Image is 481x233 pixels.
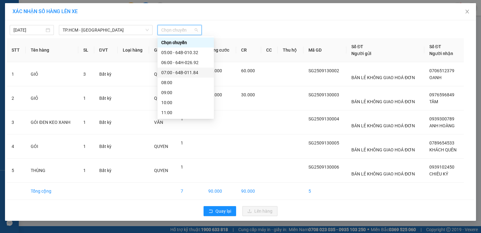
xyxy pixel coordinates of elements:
[351,75,415,80] span: BÁN LẺ KHÔNG GIAO HOÁ ĐƠN
[154,144,168,149] span: QUYEN
[261,38,278,62] th: CC
[161,99,210,106] div: 10:00
[204,206,236,216] button: rollbackQuay lại
[94,159,118,183] td: Bất kỳ
[429,147,457,152] span: KHÁCH QUÊN
[7,134,26,159] td: 4
[94,62,118,86] td: Bất kỳ
[43,42,77,60] b: 107/1 , Đường 2/9 P1, TP Vĩnh Long
[429,68,454,73] span: 0706512379
[181,165,183,170] span: 1
[465,9,470,14] span: close
[429,92,454,97] span: 0976596849
[3,3,91,27] li: [PERSON_NAME] - 0931936768
[236,38,261,62] th: CR
[429,171,448,176] span: CHIÊU KÝ
[351,44,363,49] span: Số ĐT
[181,116,183,121] span: 1
[7,110,26,134] td: 3
[308,140,339,145] span: SG2509130005
[7,62,26,86] td: 1
[161,25,198,35] span: Chọn chuyến
[154,168,168,173] span: QUYEN
[26,38,78,62] th: Tên hàng
[161,59,210,66] div: 06:00 - 64H-026.92
[154,72,168,77] span: QUYEN
[308,116,339,121] span: SG2509130004
[145,28,149,32] span: down
[94,86,118,110] td: Bất kỳ
[458,3,476,21] button: Close
[94,110,118,134] td: Bất kỳ
[351,51,371,56] span: Người gửi
[241,68,255,73] span: 60.000
[161,39,210,46] div: Chọn chuyến
[181,140,183,145] span: 1
[308,92,339,97] span: SG2509130003
[26,183,78,200] td: Tổng cộng
[429,123,455,128] span: ANH HOÀNG
[13,8,78,14] span: XÁC NHẬN SỐ HÀNG LÊN XE
[13,27,44,33] input: 13/09/2025
[7,159,26,183] td: 5
[83,96,86,101] span: 1
[154,96,168,101] span: QUYÊN
[161,69,210,76] div: 07:00 - 64B-011.84
[303,183,347,200] td: 5
[351,171,415,176] span: BÁN LẺ KHÔNG GIAO HOÁ ĐƠN
[176,183,203,200] td: 7
[3,34,43,48] li: VP TP. [PERSON_NAME]
[83,144,86,149] span: 1
[203,38,236,62] th: Tổng cước
[351,147,415,152] span: BÁN LẺ KHÔNG GIAO HOÁ ĐƠN
[308,68,339,73] span: SG2509130002
[7,38,26,62] th: STT
[161,79,210,86] div: 08:00
[429,44,441,49] span: Số ĐT
[209,209,213,214] span: rollback
[43,34,83,41] li: VP Vĩnh Long
[236,183,261,200] td: 90.000
[3,3,25,25] img: logo.jpg
[429,75,442,80] span: OANH
[149,38,176,62] th: Ghi chú
[83,72,86,77] span: 3
[83,168,86,173] span: 1
[208,92,222,97] span: 30.000
[118,38,149,62] th: Loại hàng
[351,123,415,128] span: BÁN LẺ KHÔNG GIAO HOÁ ĐƠN
[208,68,222,73] span: 60.000
[161,49,210,56] div: 05:00 - 64B-010.32
[241,92,255,97] span: 30.000
[303,38,347,62] th: Mã GD
[429,116,454,121] span: 0939300789
[161,89,210,96] div: 09:00
[351,99,415,104] span: BÁN LẺ KHÔNG GIAO HOÁ ĐƠN
[26,62,78,86] td: GIỎ
[242,206,277,216] button: uploadLên hàng
[78,38,94,62] th: SL
[83,120,86,125] span: 1
[215,208,231,215] span: Quay lại
[26,86,78,110] td: GIỎ
[161,109,210,116] div: 11:00
[203,183,236,200] td: 90.000
[43,42,48,46] span: environment
[26,159,78,183] td: THÙNG
[26,110,78,134] td: GÓI ĐEN KEO XANH
[429,99,438,104] span: TÂM
[7,86,26,110] td: 2
[63,25,149,35] span: TP.HCM - Vĩnh Long
[154,120,163,125] span: VĂN
[429,51,453,56] span: Người nhận
[308,165,339,170] span: SG2509130006
[278,38,303,62] th: Thu hộ
[429,165,454,170] span: 0939102450
[94,134,118,159] td: Bất kỳ
[26,134,78,159] td: GÓI
[158,38,214,48] div: Chọn chuyến
[429,140,454,145] span: 0789654533
[94,38,118,62] th: ĐVT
